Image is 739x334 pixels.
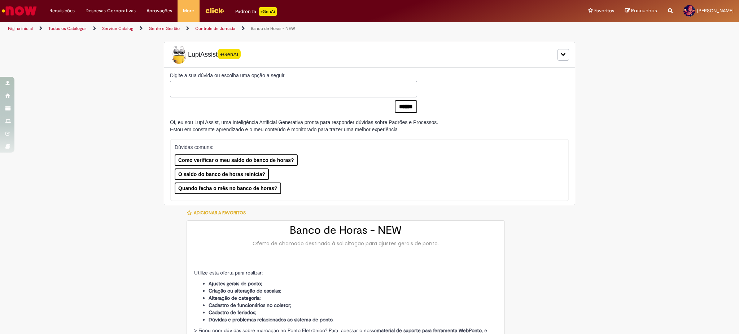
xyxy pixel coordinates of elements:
span: LupiAssist [170,46,241,64]
img: ServiceNow [1,4,38,18]
span: +GenAI [218,49,241,59]
button: Como verificar o meu saldo do banco de horas? [175,154,298,166]
strong: Cadastro de feriados; [209,309,257,316]
div: Oferta de chamado destinada à solicitação para ajustes gerais de ponto. [194,240,497,247]
img: Lupi [170,46,188,64]
a: Banco de Horas - NEW [251,26,295,31]
a: Página inicial [8,26,33,31]
span: More [183,7,194,14]
strong: material de suporte para ferramenta WebPonto [377,327,482,334]
span: Despesas Corporativas [86,7,136,14]
div: Padroniza [235,7,277,16]
a: Rascunhos [625,8,657,14]
p: Dúvidas comuns: [175,144,554,151]
label: Digite a sua dúvida ou escolha uma opção a seguir [170,72,417,79]
a: Gente e Gestão [149,26,180,31]
strong: Criação ou alteração de escalas; [209,287,281,294]
a: Controle de Jornada [195,26,235,31]
span: Adicionar a Favoritos [194,210,246,216]
button: Quando fecha o mês no banco de horas? [175,183,281,194]
a: Todos os Catálogos [48,26,87,31]
strong: Ajustes gerais de ponto; [209,280,262,287]
ul: Trilhas de página [5,22,487,35]
a: Service Catalog [102,26,133,31]
img: click_logo_yellow_360x200.png [205,5,224,16]
strong: Alteração de categoria; [209,295,261,301]
h2: Banco de Horas - NEW [194,224,497,236]
span: Aprovações [147,7,172,14]
strong: Dúvidas e problemas relacionados ao sistema de ponto. [209,316,333,323]
button: O saldo do banco de horas reinicia? [175,168,269,180]
p: +GenAi [259,7,277,16]
strong: Cadastro de funcionários no coletor; [209,302,292,308]
span: Requisições [49,7,75,14]
div: LupiLupiAssist+GenAI [164,42,575,68]
span: Rascunhos [631,7,657,14]
div: Oi, eu sou Lupi Assist, uma Inteligência Artificial Generativa pronta para responder dúvidas sobr... [170,119,438,133]
span: Favoritos [594,7,614,14]
span: Utilize esta oferta para realizar: [194,269,263,276]
span: [PERSON_NAME] [697,8,734,14]
button: Adicionar a Favoritos [187,205,250,220]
